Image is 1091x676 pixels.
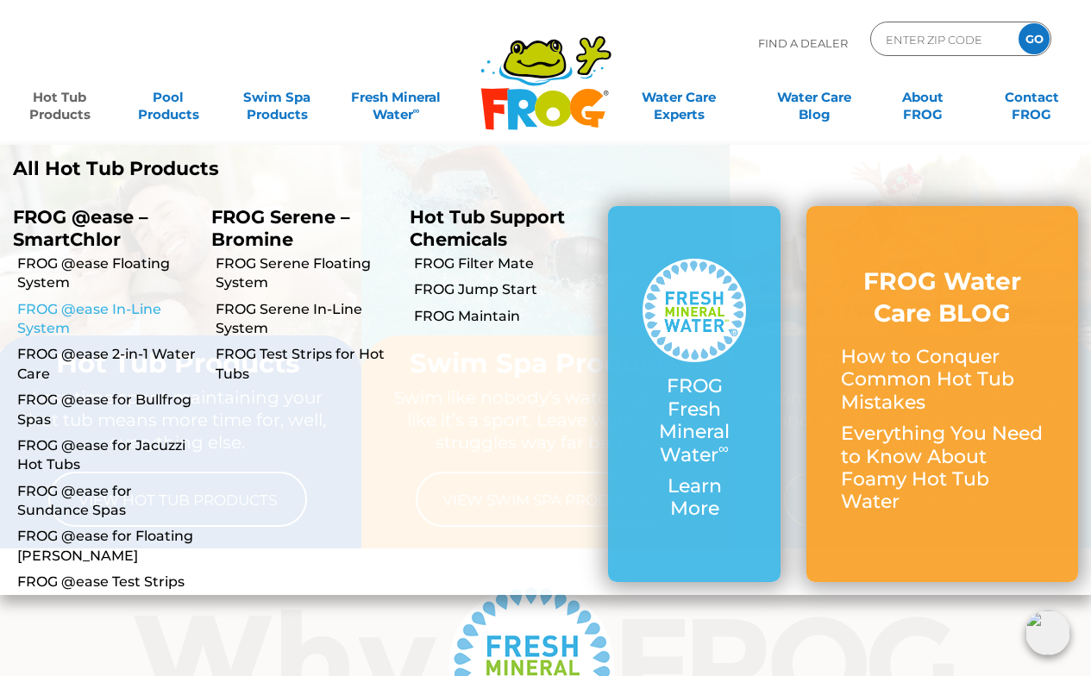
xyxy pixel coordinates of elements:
a: FROG @ease Test Strips [17,573,198,591]
input: GO [1019,23,1050,54]
a: FROG Jump Start [414,280,595,299]
p: Everything You Need to Know About Foamy Hot Tub Water [841,422,1044,514]
a: FROG Test Strips for Hot Tubs [216,345,397,384]
a: FROG @ease Floating System [17,254,198,293]
input: Zip Code Form [884,27,1000,52]
p: FROG Serene – Bromine [211,206,384,249]
p: How to Conquer Common Hot Tub Mistakes [841,346,1044,414]
a: FROG @ease for Bullfrog Spas [17,391,198,429]
a: FROG @ease for Jacuzzi Hot Tubs [17,436,198,475]
p: Learn More [643,475,746,521]
a: FROG @ease 2-in-1 Water Care [17,345,198,384]
a: FROG Water Care BLOG How to Conquer Common Hot Tub Mistakes Everything You Need to Know About Foa... [841,266,1044,523]
p: Find A Dealer [758,22,848,65]
p: Hot Tub Support Chemicals [410,206,582,249]
a: ContactFROG [989,80,1074,115]
a: FROG Fresh Mineral Water∞ Learn More [643,259,746,529]
a: FROG @ease In-Line System [17,300,198,339]
sup: ∞ [413,104,420,116]
a: All Hot Tub Products [13,158,533,180]
a: FROG Maintain [414,307,595,326]
a: Water CareBlog [772,80,856,115]
a: Swim SpaProducts [235,80,319,115]
a: AboutFROG [881,80,965,115]
p: FROG @ease – SmartChlor [13,206,185,249]
img: openIcon [1025,610,1070,655]
sup: ∞ [718,440,729,457]
a: FROG @ease for Sundance Spas [17,482,198,521]
a: FROG Serene In-Line System [216,300,397,339]
a: Hot TubProducts [17,80,102,115]
a: Water CareExperts [611,80,748,115]
h3: FROG Water Care BLOG [841,266,1044,329]
a: FROG Filter Mate [414,254,595,273]
a: PoolProducts [126,80,210,115]
p: FROG Fresh Mineral Water [643,375,746,466]
a: Fresh MineralWater∞ [343,80,449,115]
a: FROG Serene Floating System [216,254,397,293]
a: FROG @ease for Floating [PERSON_NAME] [17,527,198,566]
